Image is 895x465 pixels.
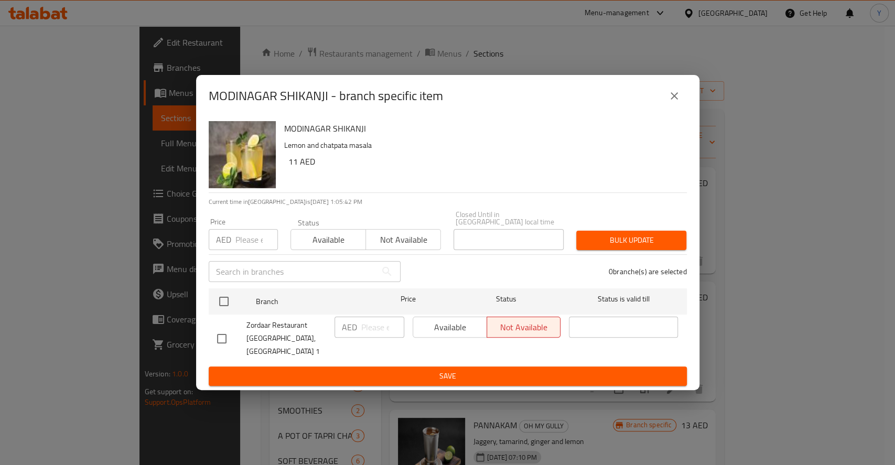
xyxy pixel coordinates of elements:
button: Not available [365,229,441,250]
h6: MODINAGAR SHIKANJI [284,121,678,136]
img: MODINAGAR SHIKANJI [209,121,276,188]
p: Lemon and chatpata masala [284,139,678,152]
input: Search in branches [209,261,376,282]
p: AED [342,321,357,333]
p: 0 branche(s) are selected [609,266,687,277]
span: Branch [256,295,365,308]
span: Save [217,370,678,383]
button: Available [290,229,366,250]
input: Please enter price [235,229,278,250]
h2: MODINAGAR SHIKANJI - branch specific item [209,88,443,104]
p: Current time in [GEOGRAPHIC_DATA] is [DATE] 1:05:42 PM [209,197,687,207]
span: Status [451,293,560,306]
button: close [662,83,687,109]
button: Save [209,366,687,386]
p: AED [216,233,231,246]
span: Zordaar Restaurant [GEOGRAPHIC_DATA], [GEOGRAPHIC_DATA] 1 [246,319,326,358]
button: Bulk update [576,231,686,250]
span: Bulk update [585,234,678,247]
span: Not available [370,232,437,247]
input: Please enter price [361,317,404,338]
span: Available [295,232,362,247]
h6: 11 AED [288,154,678,169]
span: Price [373,293,443,306]
span: Status is valid till [569,293,678,306]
